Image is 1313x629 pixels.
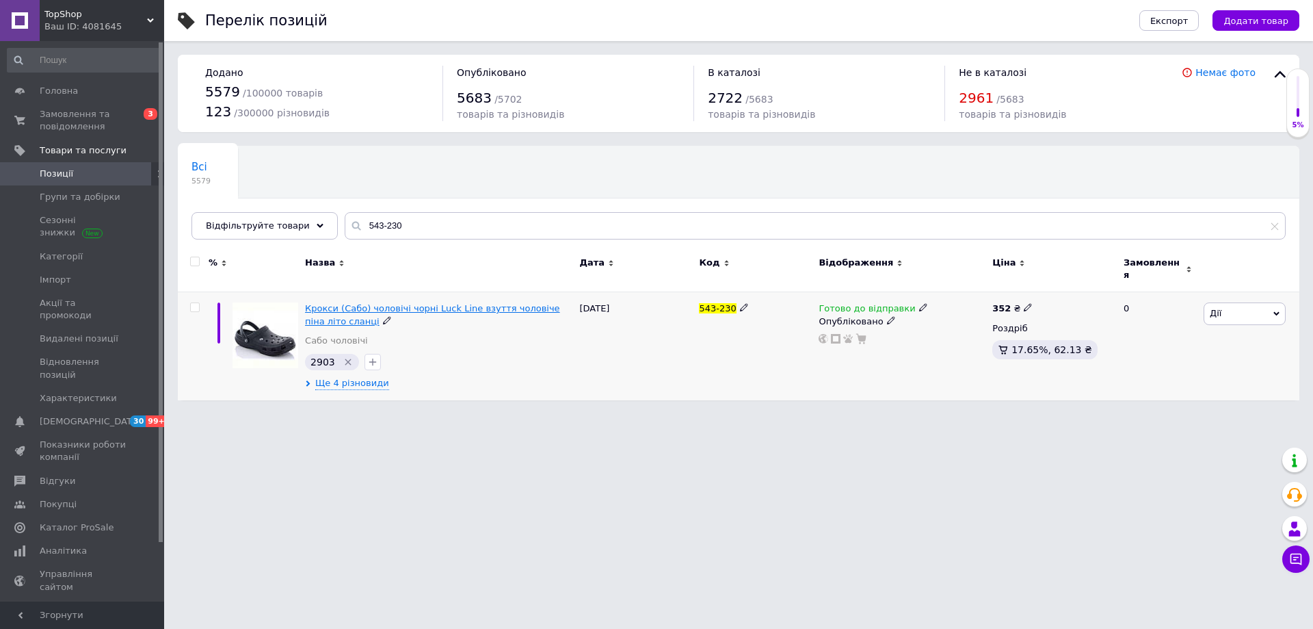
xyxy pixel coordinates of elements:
span: Відображення [819,257,893,269]
span: Акції та промокоди [40,297,127,322]
div: Ваш ID: 4081645 [44,21,164,33]
span: 5683 [457,90,492,106]
span: Готово до відправки [819,303,915,318]
div: [DATE] [576,292,695,400]
span: Код [699,257,719,269]
span: 99+ [146,415,168,427]
span: Додати товар [1223,16,1288,26]
input: Пошук по назві позиції, артикулу і пошуковим запитам [345,212,1286,240]
span: / 5702 [494,94,522,105]
div: Роздріб [992,322,1112,335]
span: Показники роботи компанії [40,439,127,463]
span: 5579 [205,84,240,100]
span: Групи та добірки [40,191,120,203]
div: 0 [1115,292,1200,400]
svg: Видалити мітку [343,357,354,368]
span: 17.65%, 62.13 ₴ [1011,344,1092,355]
span: Ціна [992,257,1016,269]
span: 2903 [310,357,335,368]
span: Дії [1210,308,1221,318]
span: Управління сайтом [40,568,127,593]
span: Замовлення та повідомлення [40,108,127,133]
span: 30 [130,415,146,427]
span: 3 [144,108,157,120]
div: Опубліковано [819,316,985,328]
span: Експорт [1150,16,1189,26]
span: Імпорт [40,274,71,286]
a: Крокси (Сабо) чоловічі чорні Luck Line взуття чоловіче піна літо сланці [305,303,560,326]
span: 543-230 [699,303,736,313]
span: / 100000 товарів [243,88,323,99]
button: Експорт [1139,10,1199,31]
span: Позиції [40,168,73,180]
span: Всі [191,161,207,173]
span: товарів та різновидів [708,109,815,120]
span: TopShop [44,8,147,21]
span: Ще 4 різновиди [315,377,389,390]
div: 5% [1287,120,1309,130]
span: / 5683 [745,94,773,105]
span: Аналітика [40,545,87,557]
div: Перелік позицій [205,14,328,28]
span: 123 [205,103,231,120]
span: % [209,257,217,269]
span: / 300000 різновидів [234,107,330,118]
span: Відфільтруйте товари [206,220,310,231]
span: Товари та послуги [40,144,127,157]
span: 5579 [191,176,211,186]
span: Видалені позиції [40,333,118,345]
span: Додано [205,67,243,78]
span: Покупці [40,498,77,511]
span: Головна [40,85,78,97]
span: товарів та різновидів [457,109,564,120]
span: Замовлення [1124,257,1182,281]
span: В каталозі [708,67,760,78]
span: Відновлення позицій [40,356,127,381]
span: 2961 [959,90,994,106]
span: Категорії [40,251,83,263]
span: Не в каталозі [959,67,1026,78]
span: Назва [305,257,335,269]
button: Чат з покупцем [1282,545,1310,573]
span: Опубліковано [457,67,527,78]
span: / 5683 [996,94,1024,105]
b: 352 [992,303,1011,313]
input: Пошук [7,48,161,73]
span: Дата [579,257,605,269]
span: товарів та різновидів [959,109,1066,120]
span: Сезонні знижки [40,214,127,239]
span: Характеристики [40,392,117,405]
span: [DEMOGRAPHIC_DATA] [40,415,141,428]
a: Немає фото [1195,67,1256,78]
img: Кроксы (Сабо) мужские черные Luck Line обувь мужская лето сланцы [233,303,298,368]
span: 2722 [708,90,743,106]
div: ₴ [992,303,1033,315]
button: Додати товар [1212,10,1299,31]
span: Каталог ProSale [40,522,114,534]
a: Сабо чоловічі [305,335,368,347]
span: Відгуки [40,475,75,487]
